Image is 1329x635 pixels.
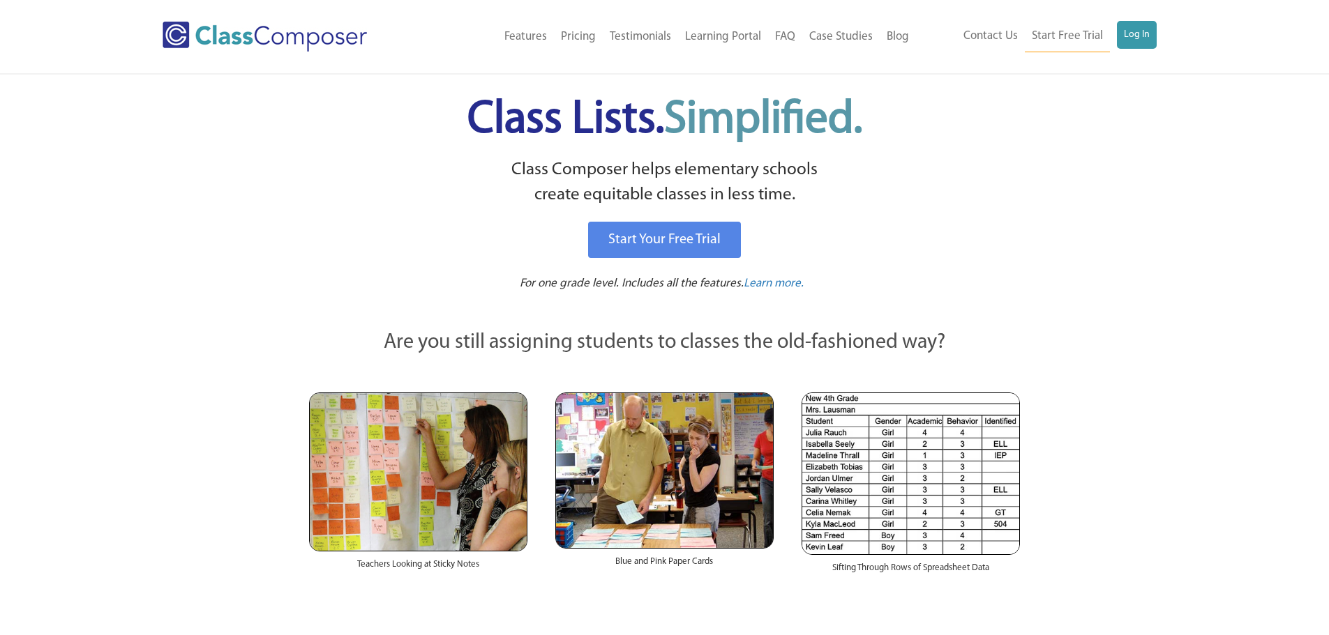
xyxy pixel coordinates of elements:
p: Are you still assigning students to classes the old-fashioned way? [309,328,1021,358]
span: Simplified. [664,98,862,143]
p: Class Composer helps elementary schools create equitable classes in less time. [307,158,1023,208]
a: Start Free Trial [1025,21,1110,52]
div: Blue and Pink Paper Cards [555,549,774,582]
a: Blog [880,22,916,52]
div: Teachers Looking at Sticky Notes [309,551,527,585]
a: Features [497,22,554,52]
a: Learning Portal [678,22,768,52]
span: For one grade level. Includes all the features. [520,277,744,289]
a: Case Studies [802,22,880,52]
img: Spreadsheets [802,392,1020,555]
img: Blue and Pink Paper Cards [555,392,774,548]
a: Pricing [554,22,603,52]
a: Log In [1117,21,1157,49]
span: Start Your Free Trial [608,233,721,247]
a: Learn more. [744,275,804,293]
img: Class Composer [163,22,367,52]
nav: Header Menu [424,22,916,52]
a: FAQ [768,22,802,52]
a: Testimonials [603,22,678,52]
span: Class Lists. [467,98,862,143]
a: Contact Us [956,21,1025,52]
span: Learn more. [744,277,804,289]
nav: Header Menu [916,21,1157,52]
div: Sifting Through Rows of Spreadsheet Data [802,555,1020,588]
img: Teachers Looking at Sticky Notes [309,392,527,551]
a: Start Your Free Trial [588,222,741,258]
